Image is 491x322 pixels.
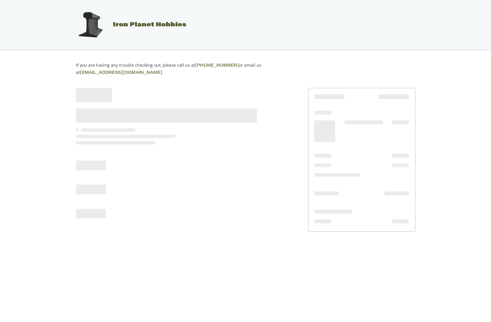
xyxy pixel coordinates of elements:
[69,22,186,28] a: Iron Planet Hobbies
[75,10,105,40] img: Iron Planet Hobbies
[80,71,162,75] a: [EMAIL_ADDRESS][DOMAIN_NAME]
[76,62,280,76] p: If you are having any trouble checking out, please call us at or email us at
[113,22,186,28] span: Iron Planet Hobbies
[195,64,239,68] a: [PHONE_NUMBER]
